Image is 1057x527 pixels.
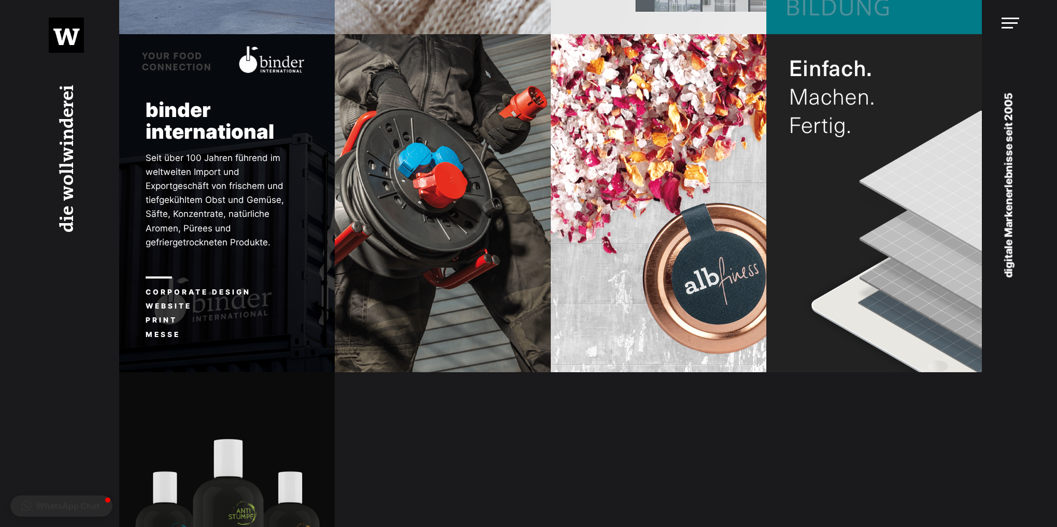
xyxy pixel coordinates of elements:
[218,43,324,78] img: binder international
[146,313,251,327] li: Print
[53,28,80,45] img: Logo wollwinder
[119,99,335,142] h2: binder international
[146,285,251,299] li: Corporate Design
[53,70,89,246] h1: die wollwinderei
[146,299,251,313] li: Website
[119,151,303,250] p: Seit über 100 Jahren führend im weltweiten Import und Exportgeschäft von frischem und tiefgekühlt...
[146,328,251,342] li: Messe
[10,495,112,517] button: WhatsApp Chat
[982,59,1035,313] p: digitale Markenerlebnisse seit 2005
